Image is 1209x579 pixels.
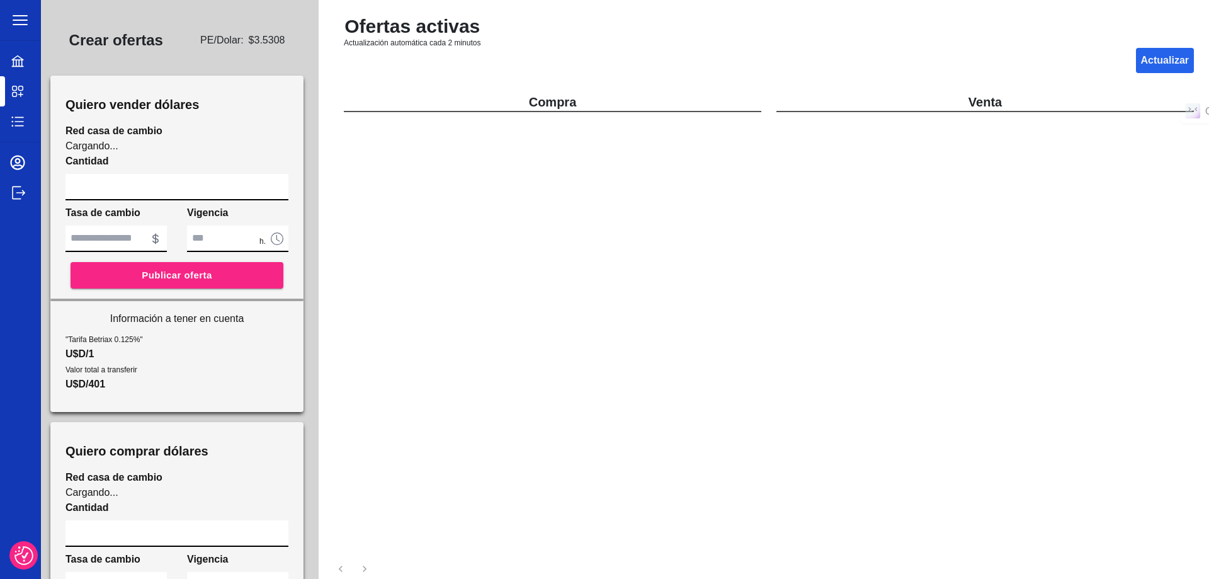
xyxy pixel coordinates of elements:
[65,123,288,154] div: Cargando...
[187,554,229,565] span: Vigencia
[14,546,33,565] img: Revisit consent button
[65,96,199,113] h3: Quiero vender dólares
[249,33,285,48] span: $ 3.5308
[200,33,285,48] span: PE /Dolar:
[344,38,480,48] span: Actualización automática cada 2 minutos
[65,347,288,362] p: U$D/1
[65,365,137,374] span: Valor total a transferir
[187,207,229,218] span: Vigencia
[14,546,33,565] button: Preferencias de consentimiento
[65,123,288,139] span: Red casa de cambio
[65,442,208,460] h3: Quiero comprar dólares
[529,93,577,111] p: Compra
[1141,53,1189,68] p: Actualizar
[142,267,212,284] span: Publicar oferta
[65,470,288,500] div: Cargando...
[65,154,288,169] span: Cantidad
[1136,48,1194,73] button: Actualizar
[65,311,288,326] p: Información a tener en cuenta
[329,559,1209,579] nav: pagination navigation
[344,15,480,38] h2: Ofertas activas
[65,377,288,392] p: U$D/401
[65,207,140,218] span: Tasa de cambio
[65,470,288,485] span: Red casa de cambio
[71,262,283,289] button: Publicar oferta
[65,554,140,565] span: Tasa de cambio
[65,335,143,344] span: "Tarifa Betriax 0.125%"
[968,93,1002,111] p: Venta
[259,236,266,246] span: h.
[69,30,163,50] h3: Crear ofertas
[65,500,288,515] span: Cantidad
